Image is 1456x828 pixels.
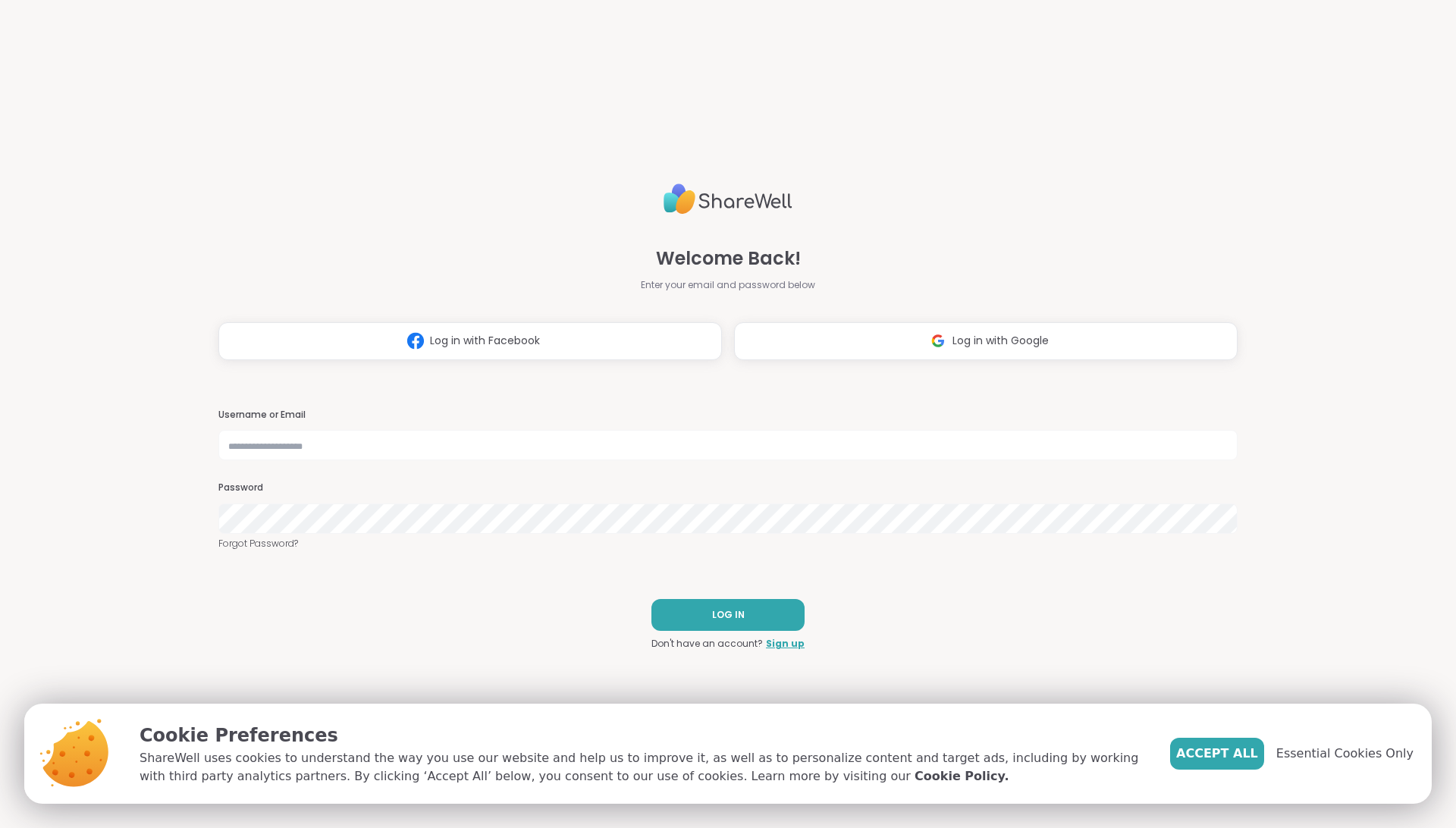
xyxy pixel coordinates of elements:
[218,322,722,360] button: Log in with Facebook
[651,599,805,631] button: LOG IN
[218,537,1238,550] a: Forgot Password?
[401,327,430,355] img: ShareWell Logomark
[641,278,815,292] span: Enter your email and password below
[766,637,805,651] a: Sign up
[218,481,1238,494] h3: Password
[140,749,1146,786] p: ShareWell uses cookies to understand the way you use our website and help us to improve it, as we...
[952,333,1049,349] span: Log in with Google
[712,608,745,622] span: LOG IN
[1170,738,1264,770] button: Accept All
[651,637,763,651] span: Don't have an account?
[924,327,952,355] img: ShareWell Logomark
[140,722,1146,749] p: Cookie Preferences
[664,177,792,221] img: ShareWell Logo
[1176,745,1258,763] span: Accept All
[430,333,540,349] span: Log in with Facebook
[656,245,801,272] span: Welcome Back!
[734,322,1238,360] button: Log in with Google
[1276,745,1414,763] span: Essential Cookies Only
[218,409,1238,422] h3: Username or Email
[915,767,1009,786] a: Cookie Policy.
